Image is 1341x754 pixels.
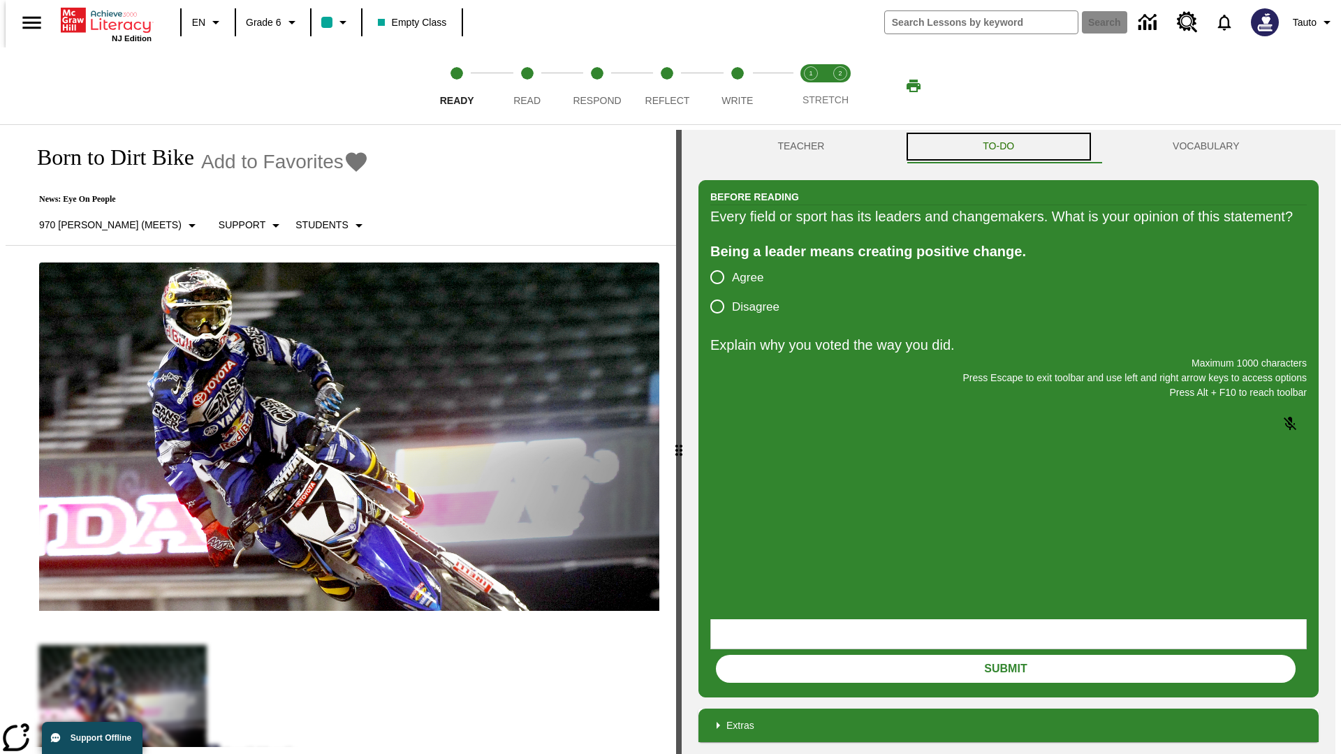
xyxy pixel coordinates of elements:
[213,213,290,238] button: Scaffolds, Support
[732,298,779,316] span: Disagree
[295,218,348,232] p: Students
[39,218,182,232] p: 970 [PERSON_NAME] (Meets)
[809,70,812,77] text: 1
[1273,407,1307,441] button: Click to activate and allow voice recognition
[791,47,831,124] button: Stretch Read step 1 of 2
[710,205,1307,228] div: Every field or sport has its leaders and changemakers. What is your opinion of this statement?
[201,151,344,173] span: Add to Favorites
[698,130,1319,163] div: Instructional Panel Tabs
[626,47,708,124] button: Reflect step 4 of 5
[838,70,842,77] text: 2
[240,10,306,35] button: Grade: Grade 6, Select a grade
[697,47,778,124] button: Write step 5 of 5
[710,334,1307,356] p: Explain why you voted the way you did.
[557,47,638,124] button: Respond step 3 of 5
[820,47,860,124] button: Stretch Respond step 2 of 2
[246,15,281,30] span: Grade 6
[721,95,753,106] span: Write
[513,95,541,106] span: Read
[732,269,763,287] span: Agree
[710,371,1307,385] p: Press Escape to exit toolbar and use left and right arrow keys to access options
[710,263,791,321] div: poll
[42,722,142,754] button: Support Offline
[219,218,265,232] p: Support
[803,94,849,105] span: STRETCH
[186,10,230,35] button: Language: EN, Select a language
[891,73,936,98] button: Print
[192,15,205,30] span: EN
[39,263,659,612] img: Motocross racer James Stewart flies through the air on his dirt bike.
[22,145,194,170] h1: Born to Dirt Bike
[316,10,357,35] button: Class color is teal. Change class color
[710,189,799,205] h2: Before Reading
[11,2,52,43] button: Open side menu
[201,149,369,174] button: Add to Favorites - Born to Dirt Bike
[904,130,1094,163] button: TO-DO
[290,213,372,238] button: Select Student
[416,47,497,124] button: Ready step 1 of 5
[710,356,1307,371] p: Maximum 1000 characters
[885,11,1078,34] input: search field
[698,709,1319,742] div: Extras
[698,130,904,163] button: Teacher
[726,718,754,733] p: Extras
[1251,8,1279,36] img: Avatar
[378,15,447,30] span: Empty Class
[710,240,1307,263] div: Being a leader means creating positive change.
[61,5,152,43] div: Home
[1287,10,1341,35] button: Profile/Settings
[1168,3,1206,41] a: Resource Center, Will open in new tab
[1130,3,1168,42] a: Data Center
[6,130,676,747] div: reading
[6,11,204,24] body: Explain why you voted the way you did. Maximum 1000 characters Press Alt + F10 to reach toolbar P...
[34,213,206,238] button: Select Lexile, 970 Lexile (Meets)
[682,130,1335,754] div: activity
[1243,4,1287,40] button: Select a new avatar
[710,385,1307,400] p: Press Alt + F10 to reach toolbar
[1206,4,1243,40] a: Notifications
[676,130,682,754] div: Press Enter or Spacebar and then press right and left arrow keys to move the slider
[71,733,131,743] span: Support Offline
[645,95,690,106] span: Reflect
[1293,15,1317,30] span: Tauto
[112,34,152,43] span: NJ Edition
[486,47,567,124] button: Read step 2 of 5
[716,655,1296,683] button: Submit
[1094,130,1319,163] button: VOCABULARY
[440,95,474,106] span: Ready
[573,95,621,106] span: Respond
[22,194,373,205] p: News: Eye On People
